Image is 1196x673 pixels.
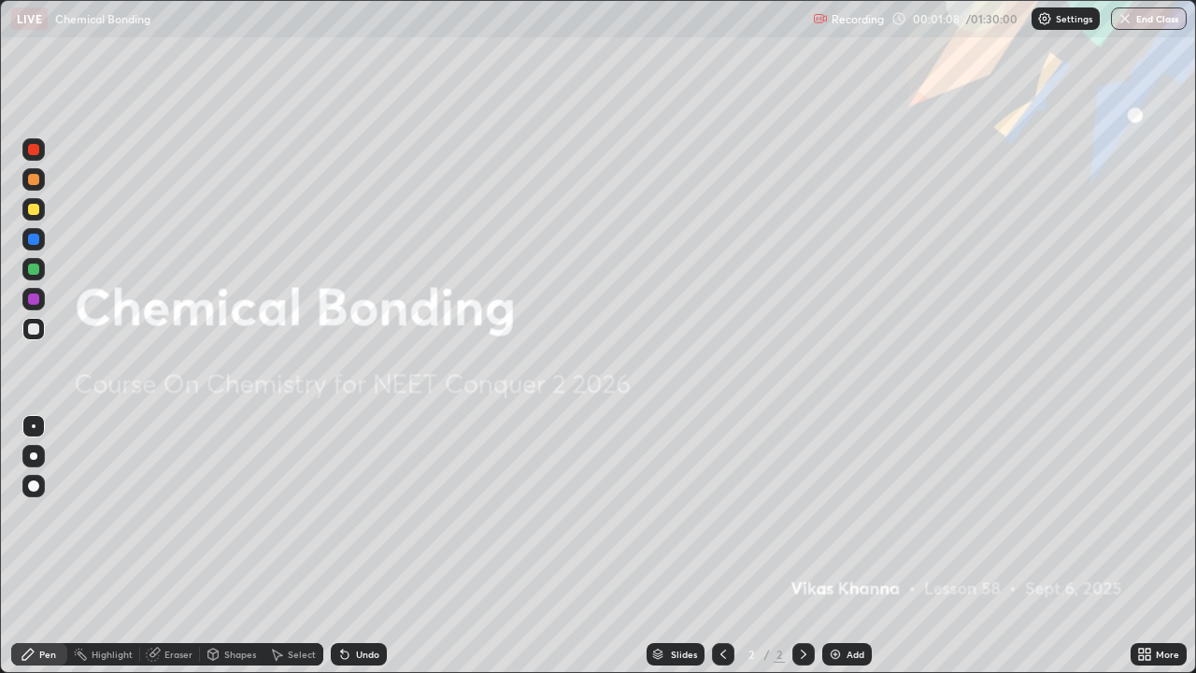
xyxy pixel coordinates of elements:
div: Shapes [224,650,256,659]
div: Pen [39,650,56,659]
img: add-slide-button [828,647,843,662]
div: 2 [742,649,761,660]
p: Settings [1056,14,1092,23]
img: class-settings-icons [1037,11,1052,26]
div: Undo [356,650,379,659]
p: Chemical Bonding [55,11,150,26]
div: Eraser [164,650,192,659]
div: Highlight [92,650,133,659]
div: More [1156,650,1179,659]
p: Recording [832,12,884,26]
div: Slides [671,650,697,659]
img: recording.375f2c34.svg [813,11,828,26]
div: Select [288,650,316,659]
p: LIVE [17,11,42,26]
div: 2 [774,646,785,663]
button: End Class [1111,7,1187,30]
div: Add [847,650,864,659]
div: / [764,649,770,660]
img: end-class-cross [1118,11,1132,26]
